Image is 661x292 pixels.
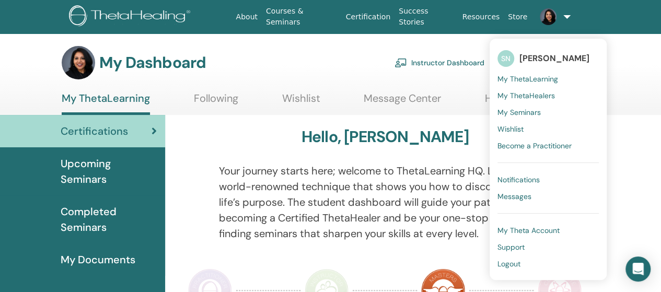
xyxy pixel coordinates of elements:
[497,242,525,252] span: Support
[497,175,540,184] span: Notifications
[364,92,441,112] a: Message Center
[219,163,551,241] p: Your journey starts here; welcome to ThetaLearning HQ. Learn the world-renowned technique that sh...
[497,259,520,268] span: Logout
[497,91,555,100] span: My ThetaHealers
[99,53,206,72] h3: My Dashboard
[497,239,599,255] a: Support
[497,192,531,201] span: Messages
[497,137,599,154] a: Become a Practitioner
[497,108,541,117] span: My Seminars
[519,53,589,64] span: [PERSON_NAME]
[497,141,572,150] span: Become a Practitioner
[485,92,569,112] a: Help & Resources
[301,127,469,146] h3: Hello, [PERSON_NAME]
[497,124,524,134] span: Wishlist
[232,7,262,27] a: About
[625,256,651,282] div: Open Intercom Messenger
[497,171,599,188] a: Notifications
[540,8,556,25] img: default.jpg
[497,104,599,121] a: My Seminars
[61,123,128,139] span: Certifications
[395,58,407,67] img: chalkboard-teacher.svg
[395,2,458,32] a: Success Stories
[497,222,599,239] a: My Theta Account
[497,46,599,71] a: SN[PERSON_NAME]
[497,50,514,67] span: SN
[61,252,135,267] span: My Documents
[62,46,95,79] img: default.jpg
[458,7,504,27] a: Resources
[194,92,238,112] a: Following
[497,71,599,87] a: My ThetaLearning
[497,255,599,272] a: Logout
[69,5,194,29] img: logo.png
[282,92,320,112] a: Wishlist
[395,51,484,74] a: Instructor Dashboard
[497,226,560,235] span: My Theta Account
[504,7,531,27] a: Store
[262,2,342,32] a: Courses & Seminars
[61,156,157,187] span: Upcoming Seminars
[62,92,150,115] a: My ThetaLearning
[497,121,599,137] a: Wishlist
[497,87,599,104] a: My ThetaHealers
[61,204,157,235] span: Completed Seminars
[497,74,558,84] span: My ThetaLearning
[497,188,599,205] a: Messages
[342,7,395,27] a: Certification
